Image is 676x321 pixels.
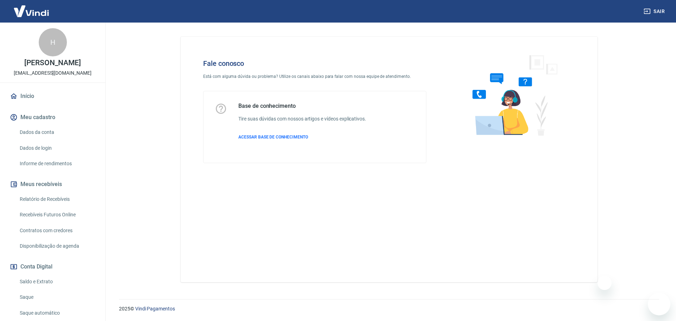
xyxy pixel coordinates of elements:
div: H [39,28,67,56]
iframe: Fechar mensagem [597,276,612,290]
a: Saldo e Extrato [17,274,97,289]
h4: Fale conosco [203,59,426,68]
img: Fale conosco [458,48,565,142]
a: Relatório de Recebíveis [17,192,97,206]
h6: Tire suas dúvidas com nossos artigos e vídeos explicativos. [238,115,366,123]
iframe: Botão para abrir a janela de mensagens [648,293,670,315]
p: [PERSON_NAME] [24,59,81,67]
a: Disponibilização de agenda [17,239,97,253]
button: Conta Digital [8,259,97,274]
img: Vindi [8,0,54,22]
a: Informe de rendimentos [17,156,97,171]
a: Saque [17,290,97,304]
p: Está com alguma dúvida ou problema? Utilize os canais abaixo para falar com nossa equipe de atend... [203,73,426,80]
a: Dados de login [17,141,97,155]
button: Meu cadastro [8,110,97,125]
a: Recebíveis Futuros Online [17,208,97,222]
button: Sair [642,5,668,18]
a: Dados da conta [17,125,97,140]
a: ACESSAR BASE DE CONHECIMENTO [238,134,366,140]
button: Meus recebíveis [8,177,97,192]
a: Saque automático [17,306,97,320]
a: Contratos com credores [17,223,97,238]
h5: Base de conhecimento [238,103,366,110]
p: 2025 © [119,305,659,313]
a: Início [8,88,97,104]
span: ACESSAR BASE DE CONHECIMENTO [238,135,308,140]
p: [EMAIL_ADDRESS][DOMAIN_NAME] [14,69,92,77]
a: Vindi Pagamentos [135,306,175,311]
